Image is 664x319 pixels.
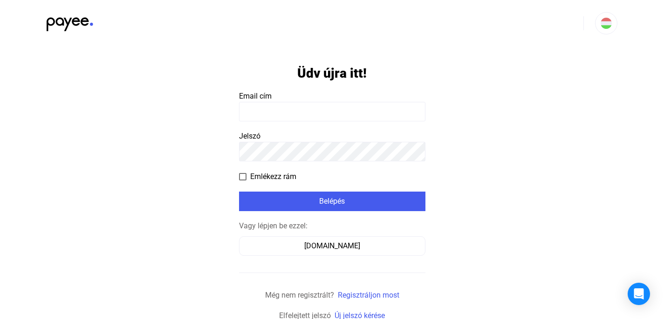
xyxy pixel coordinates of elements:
[338,291,399,299] a: Regisztráljon most
[265,291,334,299] span: Még nem regisztrált?
[239,241,425,250] a: [DOMAIN_NAME]
[250,171,296,182] span: Emlékezz rám
[239,132,260,140] span: Jelszó
[47,12,93,31] img: black-payee-blue-dot.svg
[297,65,367,81] h1: Üdv újra itt!
[601,18,612,29] img: HU
[242,240,422,252] div: [DOMAIN_NAME]
[242,196,423,207] div: Belépés
[239,220,425,232] div: Vagy lépjen be ezzel:
[628,283,650,305] div: Open Intercom Messenger
[595,12,617,34] button: HU
[239,236,425,256] button: [DOMAIN_NAME]
[239,92,272,100] span: Email cím
[239,192,425,211] button: Belépés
